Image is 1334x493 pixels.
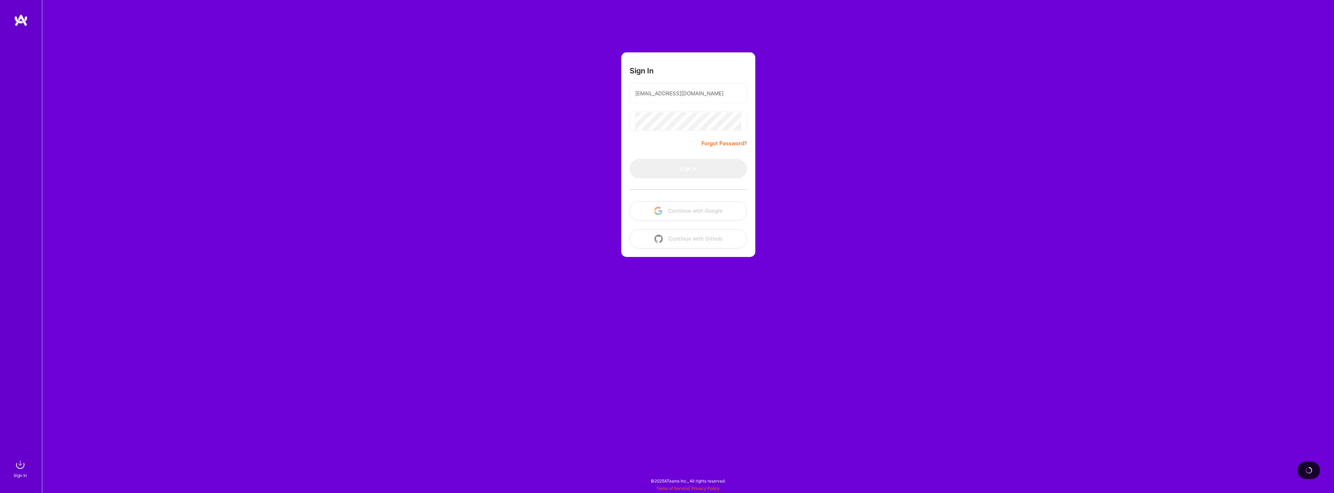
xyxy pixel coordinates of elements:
[656,486,689,491] a: Terms of Service
[691,486,720,491] a: Privacy Policy
[702,139,747,148] a: Forgot Password?
[656,486,720,491] span: |
[630,159,747,178] button: Sign In
[630,201,747,221] button: Continue with Google
[630,66,654,75] h3: Sign In
[14,14,28,27] img: logo
[654,235,663,243] img: icon
[14,472,27,479] div: Sign In
[15,458,27,479] a: sign inSign In
[13,458,27,472] img: sign in
[635,84,741,102] input: Email...
[654,207,662,215] img: icon
[42,472,1334,490] div: © 2025 ATeams Inc., All rights reserved.
[630,229,747,249] button: Continue with Github
[1304,466,1313,474] img: loading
